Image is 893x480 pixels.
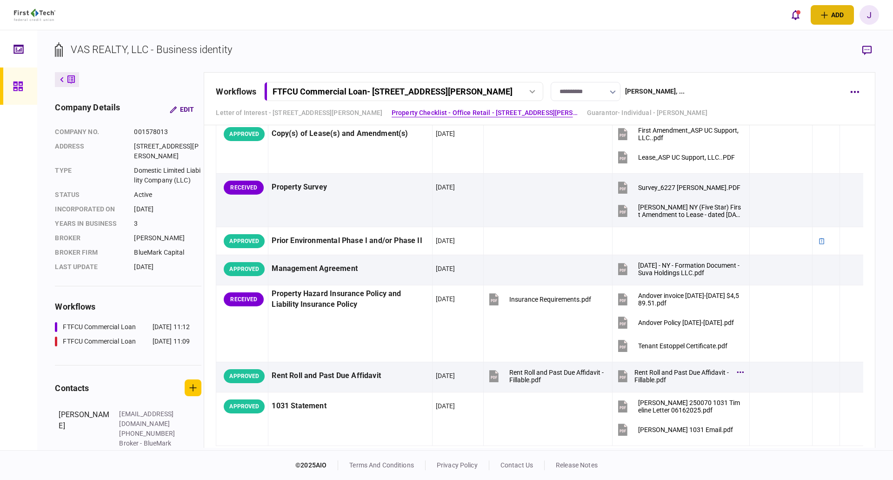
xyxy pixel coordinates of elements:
div: Tenant Estoppel Certificate.pdf [638,342,727,350]
div: APPROVED [224,399,265,413]
div: years in business [55,219,125,229]
div: Management Agreement [272,258,428,279]
div: Rent Roll and Past Due Affidavit - Fillable.pdf [634,369,732,384]
button: DeWitt NY (Five Star) First Amendment to Lease - dated 07-09-18 (4839-6066-7245 1).pdf [616,200,741,221]
div: [PHONE_NUMBER] [119,429,180,439]
div: incorporated on [55,204,125,214]
div: Type [55,166,125,185]
div: [DATE] [134,262,201,272]
div: Property Hazard Insurance Policy and Liability Insurance Policy [272,289,428,310]
div: FTFCU Commercial Loan [63,322,136,332]
div: APPROVED [224,234,265,248]
div: Broker - BlueMark Capital [119,439,180,458]
a: release notes [556,461,598,469]
div: [EMAIL_ADDRESS][DOMAIN_NAME] [119,409,180,429]
div: status [55,190,125,200]
div: Andover invoice 8.7.25-8.7.26 $4,589.51.pdf [638,292,741,307]
div: 9-11-25 - NY - Formation Document - Suva Holdings LLC.pdf [638,262,741,277]
div: [DATE] [436,129,455,138]
div: [DATE] [436,371,455,380]
div: Insurance Requirements.pdf [509,296,591,303]
div: Survey_6227 Thompson.PDF [638,184,740,191]
div: workflows [216,85,256,98]
div: APPROVED [224,262,265,276]
div: [STREET_ADDRESS][PERSON_NAME] [134,142,201,161]
button: Insurance Requirements.pdf [487,289,591,310]
div: FTFCU Commercial Loan [63,337,136,346]
div: Copy(s) of Lease(s) and Amendment(s) [272,123,428,144]
button: First Amendment_ASP UC Support, LLC..pdf [616,123,741,144]
div: Property Survey [272,177,428,198]
div: FTFCU Commercial Loan - [STREET_ADDRESS][PERSON_NAME] [273,87,513,96]
div: [DATE] [436,236,455,245]
div: address [55,142,125,161]
div: VAS REALTY, LLC - Business identity [71,42,232,57]
button: 9-11-25 - NY - Formation Document - Suva Holdings LLC.pdf [616,258,741,279]
button: FTFCU Commercial Loan- [STREET_ADDRESS][PERSON_NAME] [264,82,543,101]
a: Property Checklist - Office Retail - [STREET_ADDRESS][PERSON_NAME] [392,108,578,118]
button: Jim Gudenau 1031 Email.pdf [616,419,733,440]
button: Andover Policy 8.7.25-8.7.26.pdf [616,312,734,333]
a: Guarantor- Individual - [PERSON_NAME] [587,108,707,118]
div: Rent Roll and Past Due Affidavit [272,365,428,386]
div: [DATE] [436,264,455,273]
a: FTFCU Commercial Loan[DATE] 11:12 [55,322,190,332]
div: [PERSON_NAME] [134,233,201,243]
button: Lease_ASP UC Support, LLC..PDF [616,147,735,168]
div: Andover Policy 8.7.25-8.7.26.pdf [638,319,734,326]
div: BlueMark Capital [134,248,201,257]
div: broker firm [55,248,125,257]
div: 1031 Statement [272,396,428,417]
button: open adding identity options [811,5,854,25]
div: contacts [55,382,89,394]
button: Rent Roll and Past Due Affidavit - Fillable.pdf [616,365,741,386]
div: First Amendment_ASP UC Support, LLC..pdf [638,127,741,142]
button: Tenant Estoppel Certificate.pdf [616,335,727,356]
div: [PERSON_NAME] [59,409,110,458]
div: Broker [55,233,125,243]
div: DeWitt NY (Five Star) First Amendment to Lease - dated 07-09-18 (4839-6066-7245 1).pdf [638,203,741,218]
div: APPROVED [224,127,265,141]
div: [DATE] [436,401,455,411]
div: RECEIVED [224,292,264,306]
div: Rent Roll and Past Due Affidavit - Fillable.pdf [509,369,604,384]
button: Bawari 250070 1031 Timeline Letter 06162025.pdf [616,396,741,417]
div: Domestic Limited Liability Company (LLC) [134,166,201,185]
div: APPROVED [224,369,265,383]
button: open notifications list [786,5,805,25]
div: Active [134,190,201,200]
div: RECEIVED [224,181,264,195]
a: terms and conditions [349,461,414,469]
div: 001578013 [134,127,201,137]
div: [DATE] [436,183,455,192]
a: FTFCU Commercial Loan[DATE] 11:09 [55,337,190,346]
a: privacy policy [437,461,478,469]
a: contact us [500,461,533,469]
div: © 2025 AIO [295,460,338,470]
div: company details [55,101,120,118]
div: Bawari 250070 1031 Timeline Letter 06162025.pdf [638,399,741,414]
button: Rent Roll and Past Due Affidavit - Fillable.pdf [487,365,604,386]
button: Survey_6227 Thompson.PDF [616,177,740,198]
div: [DATE] 11:12 [153,322,190,332]
div: Prior Environmental Phase I and/or Phase II [272,230,428,251]
div: 3 [134,219,201,229]
div: company no. [55,127,125,137]
div: [DATE] [436,294,455,304]
img: client company logo [14,9,55,21]
div: [DATE] 11:09 [153,337,190,346]
button: J [860,5,879,25]
button: Andover invoice 8.7.25-8.7.26 $4,589.51.pdf [616,289,741,310]
button: Edit [162,101,201,118]
div: Lease_ASP UC Support, LLC..PDF [638,154,735,161]
div: last update [55,262,125,272]
a: Letter of Interest - [STREET_ADDRESS][PERSON_NAME] [216,108,382,118]
div: workflows [55,300,201,313]
div: [DATE] [134,204,201,214]
div: Jim Gudenau 1031 Email.pdf [638,426,733,433]
div: [PERSON_NAME] , ... [625,87,685,96]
